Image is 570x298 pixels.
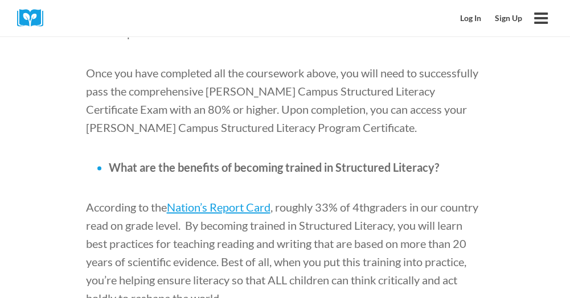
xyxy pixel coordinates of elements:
a: Sign Up [488,7,529,29]
span: th [359,200,370,214]
span: What are the benefits of becoming trained in Structured Literacy? [109,160,439,174]
span: Once you have completed all the coursework above, you will need to successfully pass the comprehe... [86,66,478,134]
a: Log In [453,7,488,29]
button: Open menu [529,6,553,30]
nav: Secondary Mobile Navigation [453,7,529,29]
img: Cox Campus [17,9,51,27]
a: Nation’s Report Card [167,200,270,214]
span: According to the [86,200,167,214]
span: , roughly 33% of 4 [270,200,359,214]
